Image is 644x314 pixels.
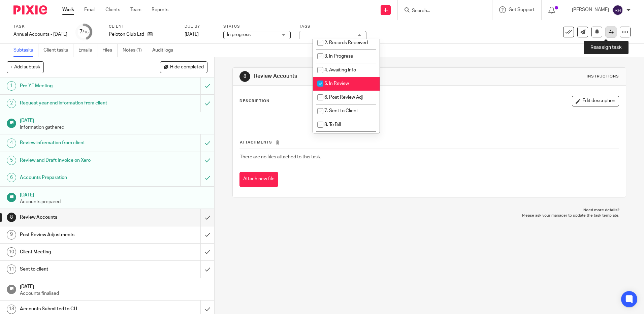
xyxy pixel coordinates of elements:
[20,98,136,108] h1: Request year end information from client
[239,213,619,218] p: Please ask your manager to update the task template.
[7,213,16,222] div: 8
[79,28,89,36] div: 7
[123,44,147,57] a: Notes (1)
[239,98,269,104] p: Description
[84,6,95,13] a: Email
[239,208,619,213] p: Need more details?
[7,173,16,182] div: 6
[20,264,136,274] h1: Sent to client
[299,24,366,29] label: Tags
[7,264,16,274] div: 11
[13,24,67,29] label: Task
[7,247,16,257] div: 10
[324,95,363,100] span: 6. Post Review Adj
[13,31,67,38] div: Annual Accounts - [DATE]
[62,6,74,13] a: Work
[20,190,208,198] h1: [DATE]
[7,81,16,91] div: 1
[20,138,136,148] h1: Review information from client
[572,6,609,13] p: [PERSON_NAME]
[20,124,208,131] p: Information gathered
[324,54,353,59] span: 3. In Progress
[240,140,272,144] span: Attachments
[152,6,168,13] a: Reports
[223,24,291,29] label: Status
[227,32,251,37] span: In progress
[105,6,120,13] a: Clients
[324,68,356,72] span: 4. Awaiting Info
[7,230,16,240] div: 9
[83,30,89,34] small: /16
[20,247,136,257] h1: Client Meeting
[20,172,136,183] h1: Accounts Preparation
[109,24,176,29] label: Client
[13,5,47,14] img: Pixie
[612,5,623,15] img: svg%3E
[324,81,349,86] span: 5. In Review
[78,44,97,57] a: Emails
[20,290,208,297] p: Accounts finalised
[324,108,358,113] span: 7. Sent to Client
[13,31,67,38] div: Annual Accounts - February 2025
[20,230,136,240] h1: Post Review Adjustments
[324,40,368,45] span: 2. Records Received
[239,172,278,187] button: Attach new file
[7,138,16,148] div: 4
[254,73,444,80] h1: Review Accounts
[572,96,619,106] button: Edit description
[160,61,207,73] button: Hide completed
[324,122,341,127] span: 8. To Bill
[20,212,136,222] h1: Review Accounts
[185,32,199,37] span: [DATE]
[43,44,73,57] a: Client tasks
[7,61,44,73] button: + Add subtask
[240,155,321,159] span: There are no files attached to this task.
[152,44,178,57] a: Audit logs
[411,8,472,14] input: Search
[20,116,208,124] h1: [DATE]
[102,44,118,57] a: Files
[170,65,204,70] span: Hide completed
[185,24,215,29] label: Due by
[7,99,16,108] div: 2
[587,74,619,79] div: Instructions
[13,44,38,57] a: Subtasks
[20,282,208,290] h1: [DATE]
[7,305,16,314] div: 13
[509,7,535,12] span: Get Support
[7,156,16,165] div: 5
[130,6,141,13] a: Team
[239,71,250,82] div: 8
[20,304,136,314] h1: Accounts Submitted to CH
[20,155,136,165] h1: Review and Draft Invoice on Xero
[20,198,208,205] p: Accounts prepared
[20,81,136,91] h1: Pre-YE Meeting
[109,31,144,38] p: Peloton Club Ltd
